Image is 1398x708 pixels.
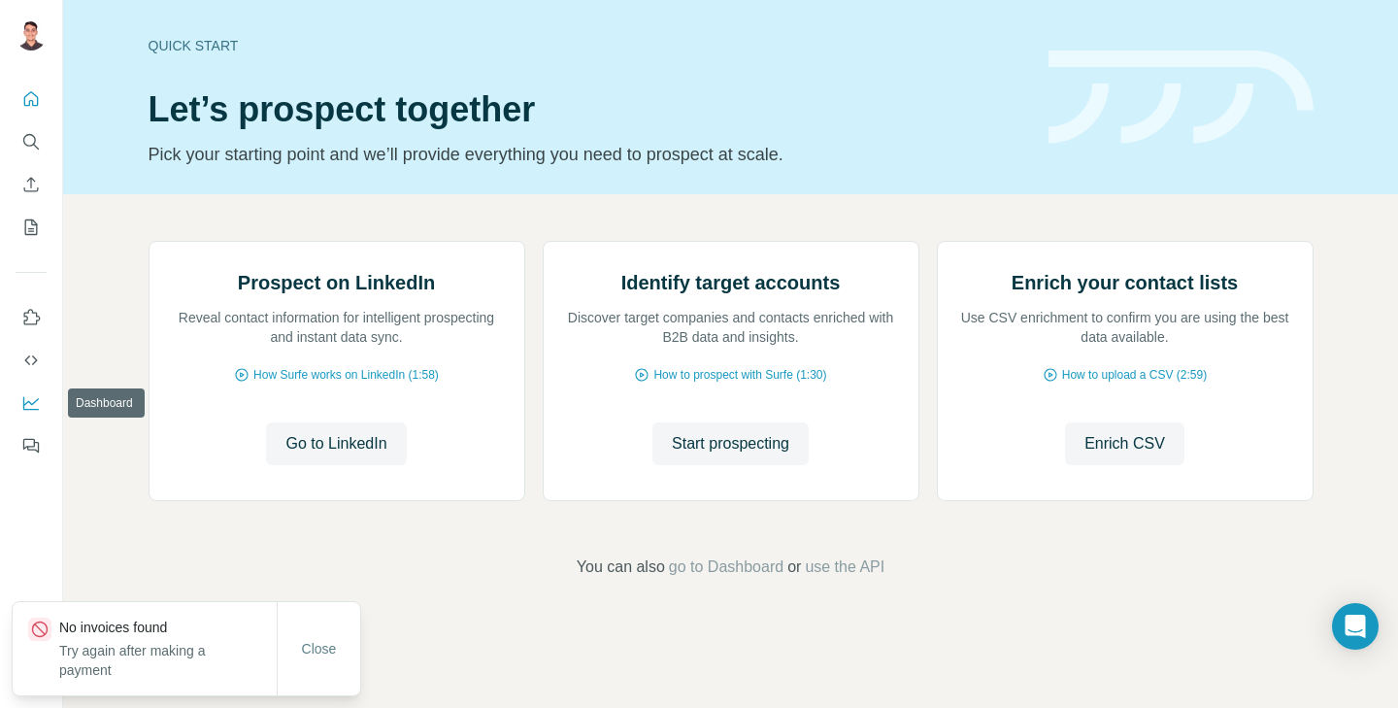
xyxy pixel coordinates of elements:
span: How Surfe works on LinkedIn (1:58) [253,366,439,384]
span: Go to LinkedIn [285,432,386,455]
span: You can also [577,556,665,579]
button: Feedback [16,428,47,463]
button: Use Surfe on LinkedIn [16,300,47,335]
button: use the API [805,556,884,579]
span: Enrich CSV [1084,432,1165,455]
p: Discover target companies and contacts enriched with B2B data and insights. [563,308,899,347]
span: How to upload a CSV (2:59) [1062,366,1207,384]
span: or [787,556,801,579]
button: Enrich CSV [16,167,47,202]
button: go to Dashboard [669,556,783,579]
button: Search [16,124,47,159]
p: Use CSV enrichment to confirm you are using the best data available. [957,308,1293,347]
button: Dashboard [16,386,47,421]
h1: Let’s prospect together [149,90,1025,129]
h2: Enrich your contact lists [1012,269,1238,296]
p: Try again after making a payment [59,641,277,680]
button: Quick start [16,82,47,117]
h2: Prospect on LinkedIn [238,269,435,296]
button: Close [288,631,350,666]
span: How to prospect with Surfe (1:30) [653,366,826,384]
span: Start prospecting [672,432,789,455]
div: Quick start [149,36,1025,55]
span: Close [302,639,337,658]
button: Enrich CSV [1065,422,1184,465]
button: Use Surfe API [16,343,47,378]
button: My lists [16,210,47,245]
div: Open Intercom Messenger [1332,603,1379,650]
p: Pick your starting point and we’ll provide everything you need to prospect at scale. [149,141,1025,168]
button: Start prospecting [652,422,809,465]
p: Reveal contact information for intelligent prospecting and instant data sync. [169,308,505,347]
p: No invoices found [59,618,277,637]
img: Avatar [16,19,47,51]
img: banner [1048,51,1314,145]
button: Go to LinkedIn [266,422,406,465]
h2: Identify target accounts [621,269,841,296]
